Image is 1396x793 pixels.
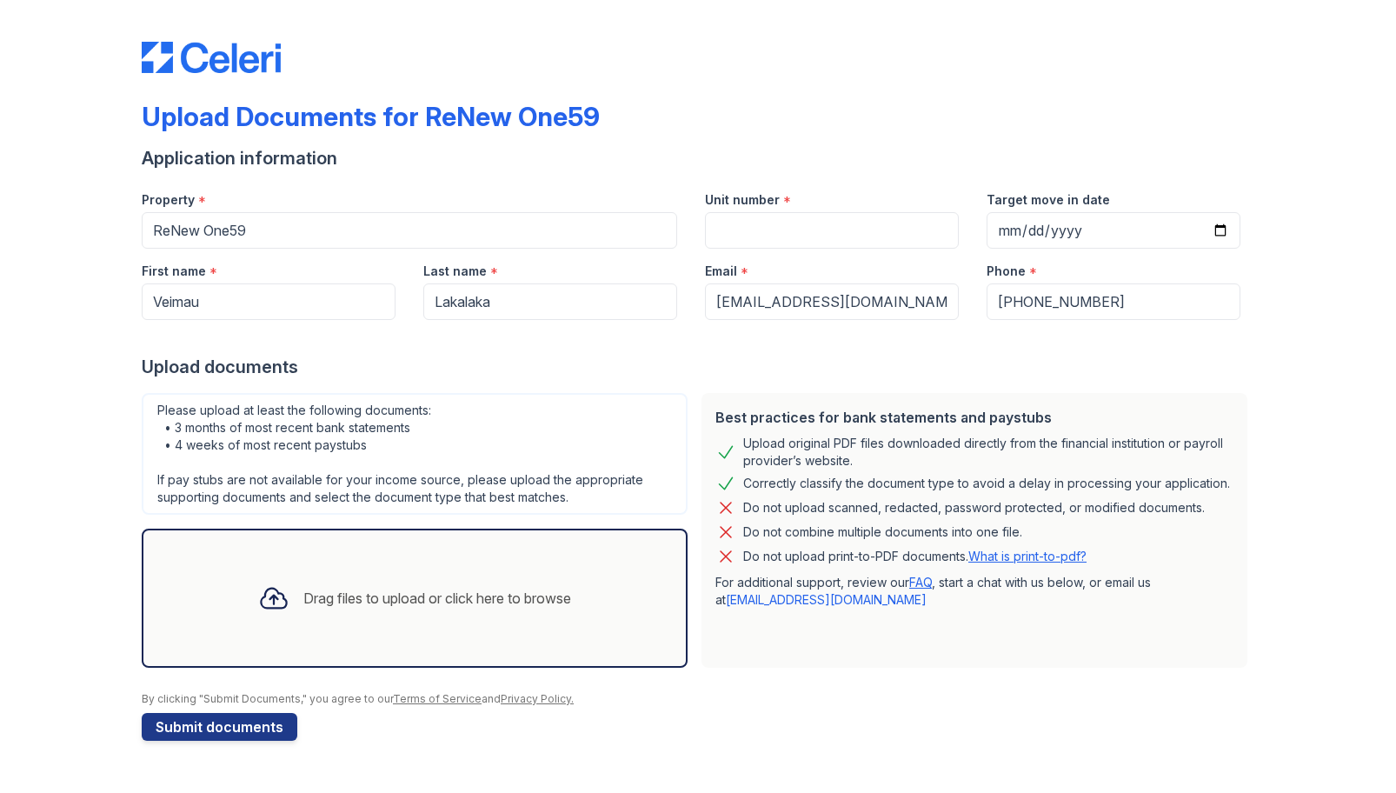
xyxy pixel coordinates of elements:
div: Correctly classify the document type to avoid a delay in processing your application. [743,473,1230,494]
div: Upload documents [142,355,1254,379]
p: For additional support, review our , start a chat with us below, or email us at [715,574,1233,609]
label: Target move in date [987,191,1110,209]
div: Application information [142,146,1254,170]
div: Upload original PDF files downloaded directly from the financial institution or payroll provider’... [743,435,1233,470]
label: Property [142,191,195,209]
p: Do not upload print-to-PDF documents. [743,548,1087,565]
div: Do not combine multiple documents into one file. [743,522,1022,543]
a: FAQ [909,575,932,590]
label: Phone [987,263,1026,280]
div: Please upload at least the following documents: • 3 months of most recent bank statements • 4 wee... [142,393,688,515]
label: Email [705,263,737,280]
label: Unit number [705,191,780,209]
div: Upload Documents for ReNew One59 [142,101,600,132]
label: Last name [423,263,487,280]
div: Do not upload scanned, redacted, password protected, or modified documents. [743,497,1205,518]
a: Privacy Policy. [501,692,574,705]
button: Submit documents [142,713,297,741]
img: CE_Logo_Blue-a8612792a0a2168367f1c8372b55b34899dd931a85d93a1a3d3e32e68fde9ad4.png [142,42,281,73]
a: [EMAIL_ADDRESS][DOMAIN_NAME] [726,592,927,607]
div: Drag files to upload or click here to browse [303,588,571,609]
a: Terms of Service [393,692,482,705]
label: First name [142,263,206,280]
div: By clicking "Submit Documents," you agree to our and [142,692,1254,706]
div: Best practices for bank statements and paystubs [715,407,1233,428]
a: What is print-to-pdf? [968,549,1087,563]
